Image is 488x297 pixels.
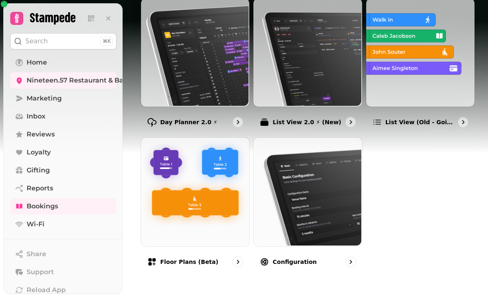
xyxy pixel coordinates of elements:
svg: go to [234,118,242,126]
a: Floor Plans (beta)Floor Plans (beta) [141,137,250,273]
a: Home [10,54,116,71]
svg: go to [234,258,242,266]
span: Reviews [27,130,55,139]
p: Floor Plans (beta) [160,258,218,266]
a: Reviews [10,126,116,143]
span: Reload App [27,285,66,295]
a: Gifting [10,162,116,179]
a: Marketing [10,90,116,107]
p: Search [25,36,48,46]
img: Configuration [253,137,361,245]
p: Configuration [273,258,317,266]
span: Home [27,58,47,67]
p: Day Planner 2.0 ⚡ [160,118,217,126]
a: Bookings [10,198,116,214]
div: ⌘K [101,37,113,46]
p: List View 2.0 ⚡ (New) [273,118,341,126]
a: Loyalty [10,144,116,161]
svg: go to [347,258,355,266]
span: Reports [27,183,53,193]
svg: go to [459,118,467,126]
span: Loyalty [27,147,51,157]
span: Marketing [27,94,62,103]
span: Wi-Fi [27,219,45,229]
a: Nineteen.57 Restaurant & Bar [10,72,116,89]
button: Support [10,264,116,280]
span: Gifting [27,165,50,175]
svg: go to [347,118,355,126]
span: Bookings [27,201,58,211]
span: Support [27,267,54,277]
span: Share [27,249,46,259]
a: ConfigurationConfiguration [253,137,362,273]
p: List view (Old - going soon) [385,118,454,126]
button: Share [10,246,116,262]
img: Floor Plans (beta) [140,137,248,245]
a: Wi-Fi [10,216,116,232]
span: Inbox [27,112,45,121]
a: Reports [10,180,116,197]
span: Nineteen.57 Restaurant & Bar [27,76,126,85]
button: Search⌘K [10,33,116,49]
a: Inbox [10,108,116,125]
